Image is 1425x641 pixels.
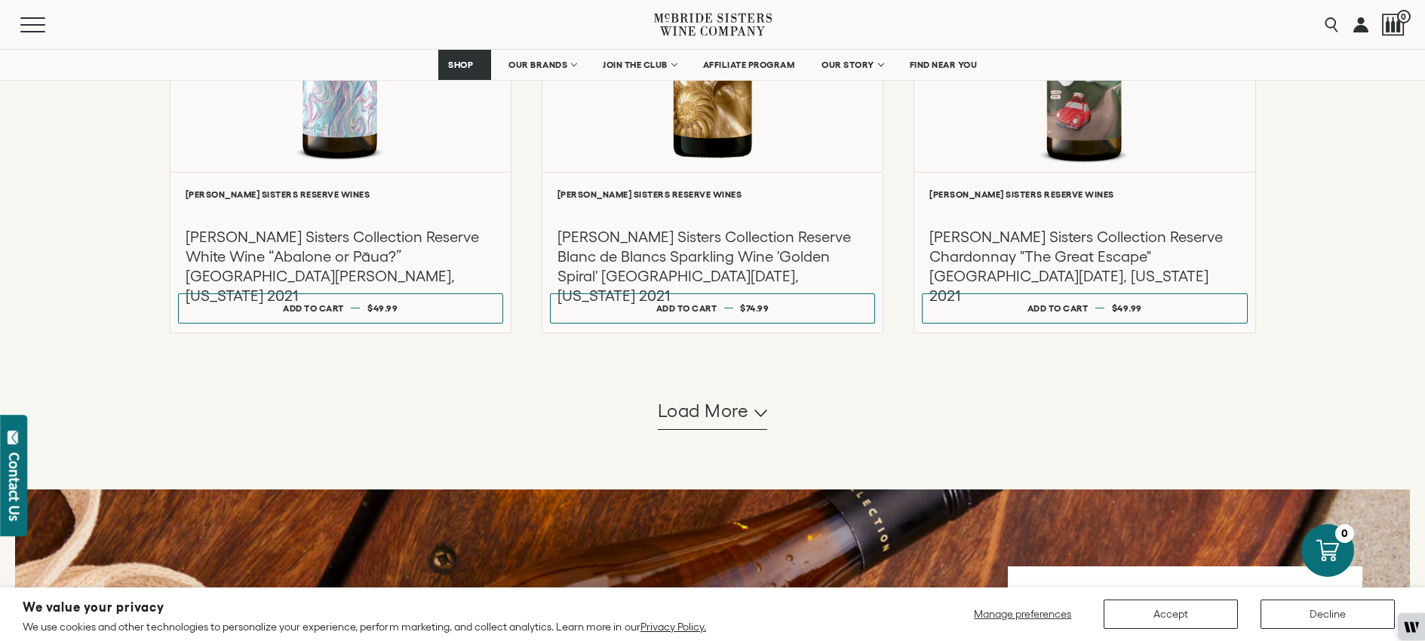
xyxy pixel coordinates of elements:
span: OUR STORY [822,60,874,70]
span: 0 [1397,10,1411,23]
button: Mobile Menu Trigger [20,17,75,32]
h6: [PERSON_NAME] Sisters Reserve Wines [929,189,1239,199]
h3: [PERSON_NAME] Sisters Collection Reserve Chardonnay "The Great Escape" [GEOGRAPHIC_DATA][DATE], [... [929,227,1239,305]
div: Add to cart [283,297,344,319]
button: Add to cart $49.99 [178,293,503,324]
a: OUR STORY [812,50,892,80]
span: $49.99 [367,303,398,313]
span: OUR BRANDS [508,60,567,70]
button: Add to cart $49.99 [922,293,1247,324]
span: Load more [658,398,749,424]
h3: [PERSON_NAME] Sisters Collection Reserve White Wine “Abalone or Pāua?” [GEOGRAPHIC_DATA][PERSON_N... [186,227,496,305]
span: $49.99 [1112,303,1142,313]
a: SHOP [438,50,491,80]
span: Manage preferences [974,608,1071,620]
div: Add to cart [1027,297,1089,319]
p: We use cookies and other technologies to personalize your experience, perform marketing, and coll... [23,620,706,633]
h3: [PERSON_NAME] Sisters Collection Reserve Blanc de Blancs Sparkling Wine 'Golden Spiral' [GEOGRAPH... [557,227,868,305]
button: Add to cart $74.99 [550,293,875,324]
div: 0 [1335,524,1354,543]
a: AFFILIATE PROGRAM [693,50,805,80]
h2: We value your privacy [23,601,706,614]
h6: [PERSON_NAME] Sisters Reserve Wines [186,189,496,199]
span: JOIN THE CLUB [603,60,668,70]
button: Manage preferences [965,600,1081,629]
button: Load more [658,394,768,430]
button: Accept [1104,600,1238,629]
a: Privacy Policy. [640,621,706,633]
a: FIND NEAR YOU [900,50,987,80]
span: FIND NEAR YOU [910,60,978,70]
a: JOIN THE CLUB [593,50,686,80]
button: Decline [1261,600,1395,629]
span: $74.99 [740,303,769,313]
div: Add to cart [656,297,717,319]
h6: [PERSON_NAME] Sisters Reserve Wines [557,189,868,199]
span: SHOP [448,60,474,70]
div: Contact Us [7,452,22,521]
a: OUR BRANDS [499,50,585,80]
span: AFFILIATE PROGRAM [703,60,795,70]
